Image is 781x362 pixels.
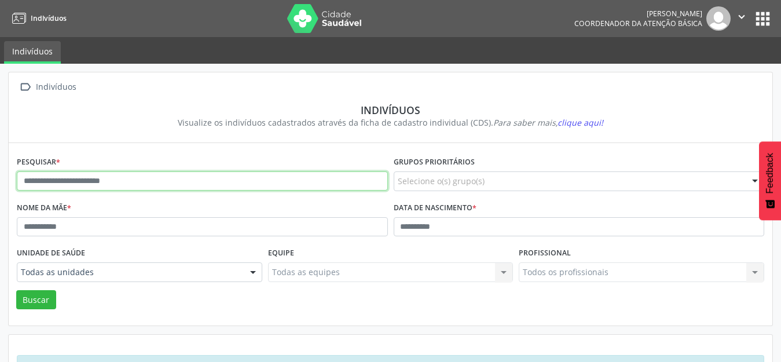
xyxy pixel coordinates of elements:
div: [PERSON_NAME] [574,9,702,19]
i:  [735,10,748,23]
span: Feedback [765,153,775,193]
button: Feedback - Mostrar pesquisa [759,141,781,220]
label: Pesquisar [17,153,60,171]
span: Coordenador da Atenção Básica [574,19,702,28]
span: Indivíduos [31,13,67,23]
i:  [17,79,34,96]
i: Para saber mais, [493,117,603,128]
button: apps [753,9,773,29]
label: Equipe [268,244,294,262]
label: Profissional [519,244,571,262]
label: Unidade de saúde [17,244,85,262]
button:  [731,6,753,31]
div: Indivíduos [25,104,756,116]
img: img [706,6,731,31]
label: Grupos prioritários [394,153,475,171]
label: Data de nascimento [394,199,476,217]
a: Indivíduos [8,9,67,28]
label: Nome da mãe [17,199,71,217]
a:  Indivíduos [17,79,78,96]
div: Indivíduos [34,79,78,96]
span: Todas as unidades [21,266,239,278]
button: Buscar [16,290,56,310]
div: Visualize os indivíduos cadastrados através da ficha de cadastro individual (CDS). [25,116,756,129]
span: clique aqui! [558,117,603,128]
a: Indivíduos [4,41,61,64]
span: Selecione o(s) grupo(s) [398,175,485,187]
